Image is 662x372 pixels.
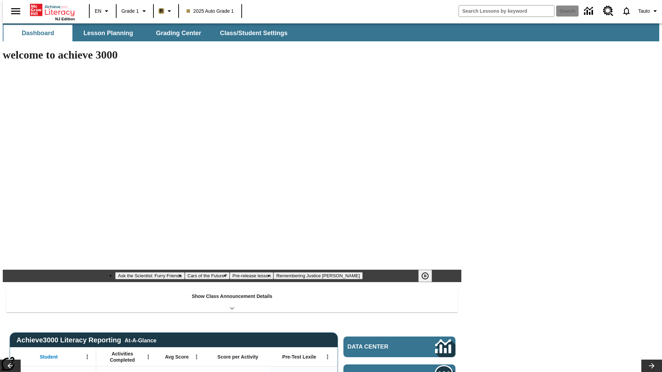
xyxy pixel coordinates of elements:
[74,25,143,41] button: Lesson Planning
[3,25,294,41] div: SubNavbar
[635,5,662,17] button: Profile/Settings
[3,49,461,61] h1: welcome to achieve 3000
[214,25,293,41] button: Class/Student Settings
[3,25,72,41] button: Dashboard
[348,343,412,350] span: Data Center
[119,5,151,17] button: Grade: Grade 1, Select a grade
[144,25,213,41] button: Grading Center
[6,289,458,312] div: Show Class Announcement Details
[100,351,145,363] span: Activities Completed
[191,352,202,362] button: Open Menu
[124,336,156,344] div: At-A-Glance
[343,337,455,357] a: Data Center
[95,8,101,15] span: EN
[322,352,333,362] button: Open Menu
[30,2,75,21] div: Home
[599,2,618,20] a: Resource Center, Will open in new tab
[618,2,635,20] a: Notifications
[192,293,272,300] p: Show Class Announcement Details
[230,272,273,279] button: Slide 3 Pre-release lesson
[185,272,230,279] button: Slide 2 Cars of the Future?
[418,270,432,282] button: Pause
[160,7,163,15] span: B
[92,5,114,17] button: Language: EN, Select a language
[641,360,662,372] button: Lesson carousel, Next
[143,352,153,362] button: Open Menu
[6,1,26,21] button: Open side menu
[30,3,75,17] a: Home
[40,354,58,360] span: Student
[273,272,362,279] button: Slide 4 Remembering Justice O'Connor
[121,8,139,15] span: Grade 1
[218,354,259,360] span: Score per Activity
[82,352,92,362] button: Open Menu
[17,336,157,344] span: Achieve3000 Literacy Reporting
[282,354,317,360] span: Pre-Test Lexile
[580,2,599,21] a: Data Center
[187,8,234,15] span: 2025 Auto Grade 1
[156,5,176,17] button: Boost Class color is light brown. Change class color
[418,270,439,282] div: Pause
[3,23,659,41] div: SubNavbar
[55,17,75,21] span: NJ Edition
[165,354,189,360] span: Avg Score
[459,6,554,17] input: search field
[638,8,650,15] span: Tauto
[115,272,184,279] button: Slide 1 Ask the Scientist: Furry Friends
